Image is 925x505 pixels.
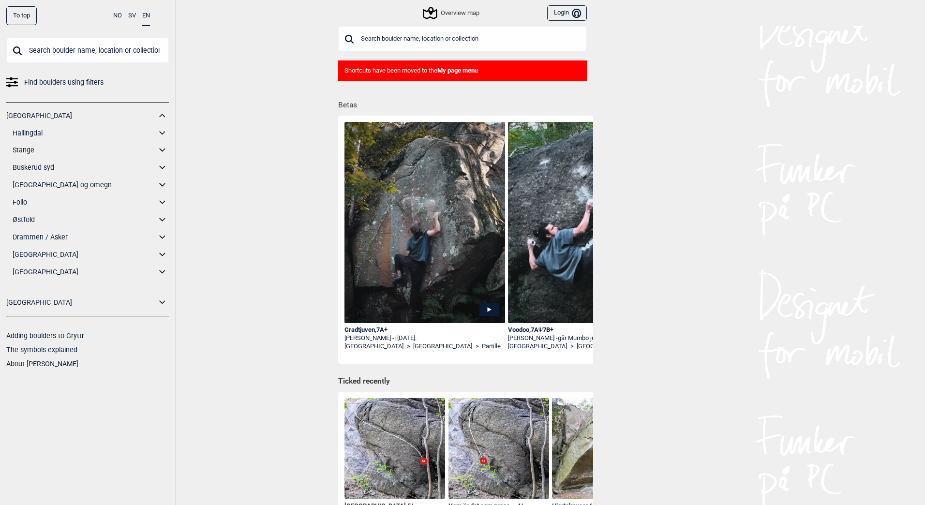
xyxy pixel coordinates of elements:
a: [GEOGRAPHIC_DATA] [13,248,156,262]
a: [GEOGRAPHIC_DATA] [6,109,156,123]
a: The symbols explained [6,346,77,354]
img: Hjerteknuser 220904 [552,398,653,499]
img: Marcello pa Gradtjuven [344,122,505,335]
button: Login [547,5,587,21]
img: Vem ar det som prasslar [448,398,549,499]
h1: Ticked recently [338,376,587,387]
a: [GEOGRAPHIC_DATA] [344,342,403,351]
button: SV [128,6,136,25]
div: Gradtjuven , 7A+ [344,326,505,334]
div: Shortcuts have been moved to the [338,60,587,81]
a: Find boulders using filters [6,75,169,89]
a: Hallingdal [13,126,156,140]
div: [PERSON_NAME] - [508,334,669,342]
a: [GEOGRAPHIC_DATA] [6,296,156,310]
a: Partille [482,342,501,351]
div: Voodoo , 7A 7B+ [508,326,669,334]
a: [GEOGRAPHIC_DATA] [13,265,156,279]
img: Marcello pa Mumbo jumbo kraft [508,122,669,353]
a: [GEOGRAPHIC_DATA] [508,342,567,351]
a: Drammen / Asker [13,230,156,244]
b: My page menu [437,67,478,74]
a: [GEOGRAPHIC_DATA] og omegn [13,178,156,192]
a: About [PERSON_NAME] [6,360,78,368]
div: To top [6,6,37,25]
span: > [570,342,574,351]
input: Search boulder name, location or collection [6,38,169,63]
a: Stange [13,143,156,157]
a: Follo [13,195,156,209]
a: Adding boulders to Gryttr [6,332,84,340]
span: i [DATE]. [394,334,417,342]
span: > [476,342,479,351]
a: Østfold [13,213,156,227]
span: Ψ [538,326,543,333]
button: EN [142,6,150,26]
img: Crimp boulevard [344,398,445,499]
button: NO [113,6,122,25]
span: > [407,342,410,351]
a: [GEOGRAPHIC_DATA] [413,342,472,351]
span: Find boulders using filters [24,75,104,89]
input: Search boulder name, location or collection [338,26,587,51]
div: [PERSON_NAME] - [344,334,505,342]
div: Overview map [424,7,479,19]
a: [GEOGRAPHIC_DATA] [577,342,636,351]
h1: Betas [338,94,593,111]
span: går Mumbo jumbo kraft i [DATE]. [558,334,645,342]
a: Buskerud syd [13,161,156,175]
